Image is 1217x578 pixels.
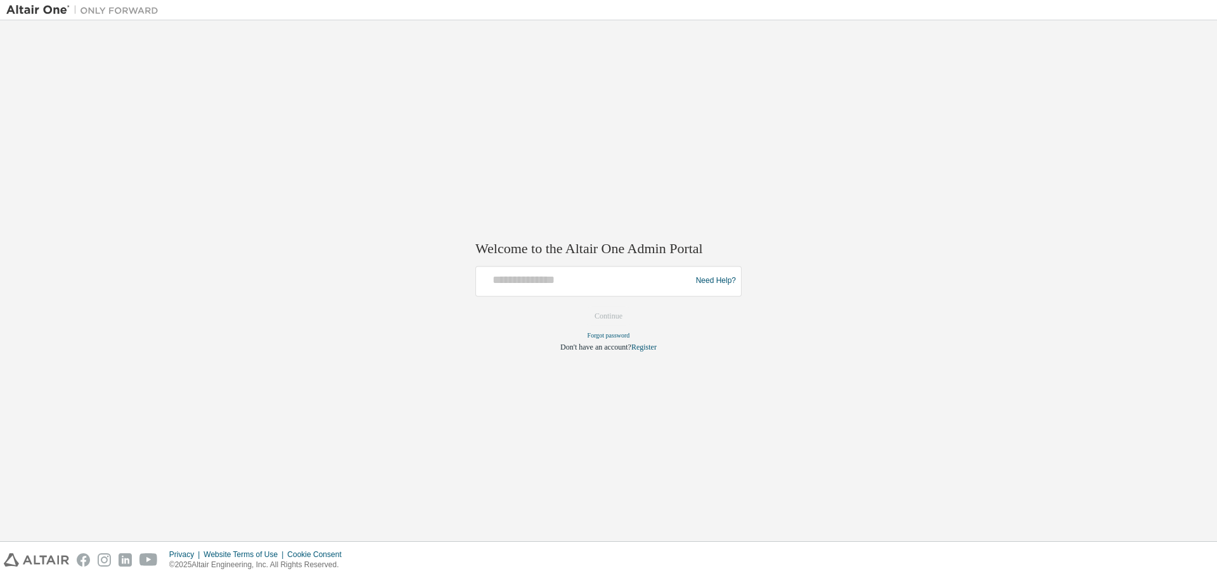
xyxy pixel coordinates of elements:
img: linkedin.svg [119,553,132,567]
span: Don't have an account? [560,343,631,351]
p: © 2025 Altair Engineering, Inc. All Rights Reserved. [169,560,349,570]
div: Privacy [169,549,203,560]
div: Website Terms of Use [203,549,287,560]
img: youtube.svg [139,553,158,567]
a: Need Help? [696,281,736,282]
div: Cookie Consent [287,549,349,560]
img: facebook.svg [77,553,90,567]
img: instagram.svg [98,553,111,567]
img: Altair One [6,4,165,16]
h2: Welcome to the Altair One Admin Portal [475,240,742,258]
a: Register [631,343,657,351]
a: Forgot password [588,332,630,339]
img: altair_logo.svg [4,553,69,567]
